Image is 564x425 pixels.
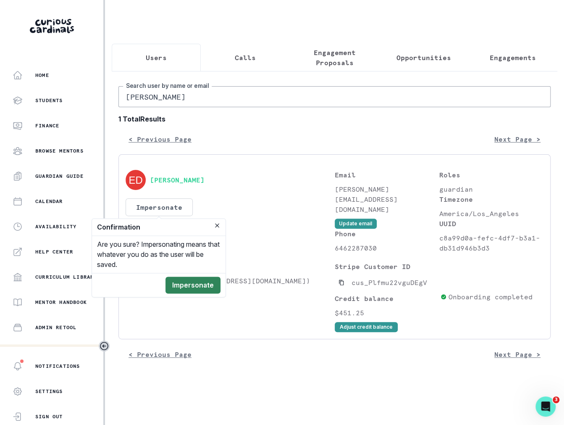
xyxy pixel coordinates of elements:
[448,292,532,302] p: Onboarding completed
[35,122,59,129] p: Finance
[35,72,49,79] p: Home
[35,274,97,280] p: Curriculum Library
[535,396,556,417] iframe: Intercom live chat
[126,170,146,190] img: svg
[335,293,437,304] p: Credit balance
[335,184,439,214] p: [PERSON_NAME][EMAIL_ADDRESS][DOMAIN_NAME]
[30,19,74,33] img: Curious Cardinals Logo
[126,261,335,272] p: Students
[335,276,348,289] button: Copied to clipboard
[439,219,543,229] p: UUID
[118,114,551,124] b: 1 Total Results
[99,341,110,351] button: Toggle sidebar
[352,277,427,288] p: cus_Plfmu22vguDEgV
[35,223,76,230] p: Availability
[335,219,377,229] button: Update email
[553,396,559,403] span: 3
[146,53,167,63] p: Users
[297,48,372,68] p: Engagement Proposals
[118,346,202,363] button: < Previous Page
[396,53,451,63] p: Opportunities
[335,170,439,180] p: Email
[335,322,398,332] button: Adjust credit balance
[92,236,226,273] div: Are you sure? Impersonating means that whatever you do as the user will be saved.
[439,194,543,204] p: Timezone
[35,148,84,154] p: Browse Mentors
[126,198,193,216] button: Impersonate
[335,261,437,272] p: Stripe Customer ID
[335,243,439,253] p: 6462287030
[35,198,63,205] p: Calendar
[439,233,543,253] p: c8a99d0a-fefc-4df7-b3a1-db31d946b3d3
[35,173,84,180] p: Guardian Guide
[118,131,202,148] button: < Previous Page
[484,131,551,148] button: Next Page >
[439,170,543,180] p: Roles
[165,277,220,293] button: Impersonate
[92,219,226,236] header: Confirmation
[150,176,205,184] button: [PERSON_NAME]
[35,97,63,104] p: Students
[35,248,73,255] p: Help Center
[439,209,543,219] p: America/Los_Angeles
[126,276,335,286] p: [PERSON_NAME] ([EMAIL_ADDRESS][DOMAIN_NAME])
[235,53,256,63] p: Calls
[35,388,63,395] p: Settings
[439,184,543,194] p: guardian
[35,413,63,420] p: Sign Out
[335,229,439,239] p: Phone
[35,363,80,370] p: Notifications
[490,53,536,63] p: Engagements
[335,308,437,318] p: $451.25
[484,346,551,363] button: Next Page >
[35,299,87,306] p: Mentor Handbook
[35,324,76,331] p: Admin Retool
[212,220,222,230] button: Close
